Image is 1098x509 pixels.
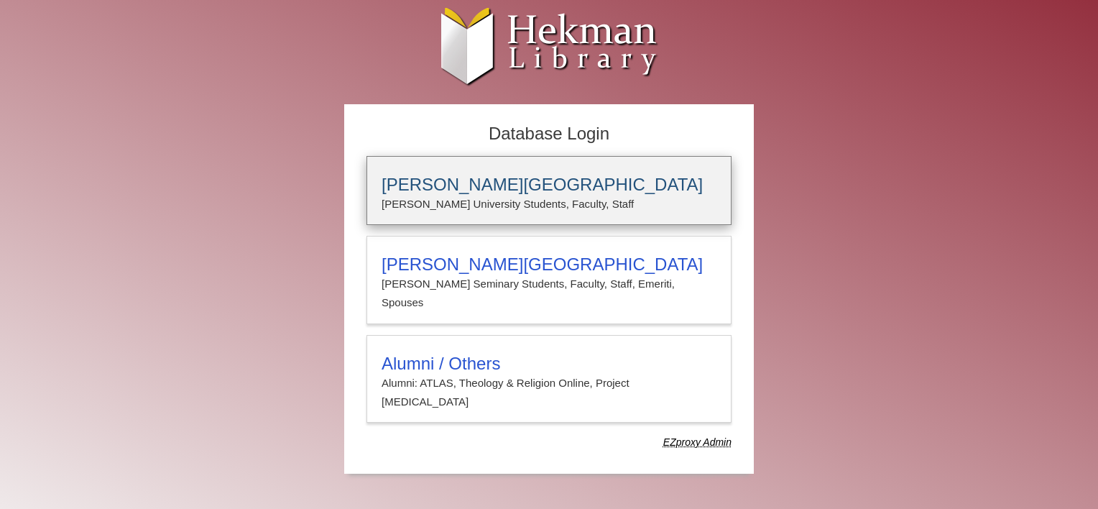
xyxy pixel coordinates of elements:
[382,374,716,412] p: Alumni: ATLAS, Theology & Religion Online, Project [MEDICAL_DATA]
[382,175,716,195] h3: [PERSON_NAME][GEOGRAPHIC_DATA]
[366,156,732,225] a: [PERSON_NAME][GEOGRAPHIC_DATA][PERSON_NAME] University Students, Faculty, Staff
[382,354,716,374] h3: Alumni / Others
[359,119,739,149] h2: Database Login
[663,436,732,448] dfn: Use Alumni login
[382,354,716,412] summary: Alumni / OthersAlumni: ATLAS, Theology & Religion Online, Project [MEDICAL_DATA]
[382,254,716,275] h3: [PERSON_NAME][GEOGRAPHIC_DATA]
[366,236,732,324] a: [PERSON_NAME][GEOGRAPHIC_DATA][PERSON_NAME] Seminary Students, Faculty, Staff, Emeriti, Spouses
[382,195,716,214] p: [PERSON_NAME] University Students, Faculty, Staff
[382,275,716,313] p: [PERSON_NAME] Seminary Students, Faculty, Staff, Emeriti, Spouses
